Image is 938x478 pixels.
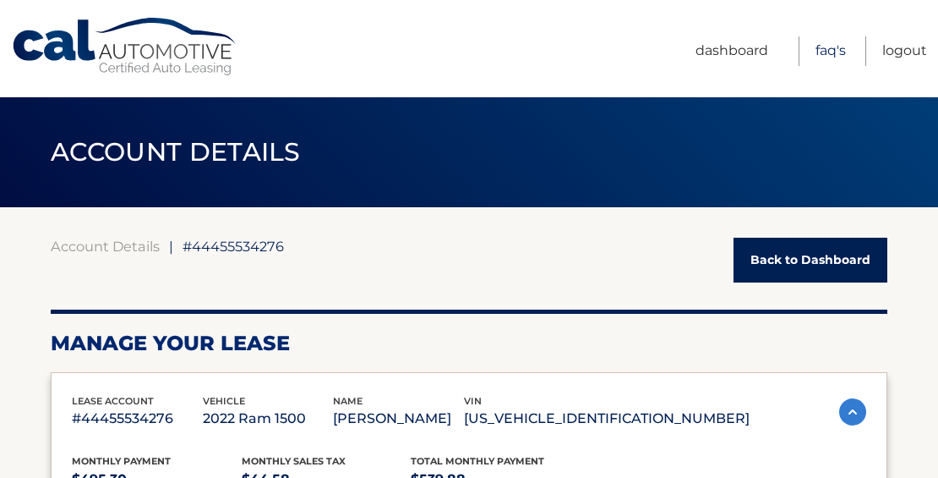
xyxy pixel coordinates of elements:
[815,36,846,66] a: FAQ's
[51,238,160,255] a: Account Details
[733,238,887,283] a: Back to Dashboard
[333,395,363,407] span: name
[882,36,927,66] a: Logout
[183,238,284,255] span: #44455534276
[695,36,768,66] a: Dashboard
[72,455,171,467] span: Monthly Payment
[72,395,154,407] span: lease account
[51,136,301,168] span: ACCOUNT DETAILS
[11,17,239,77] a: Cal Automotive
[242,455,346,467] span: Monthly sales Tax
[333,407,464,431] p: [PERSON_NAME]
[72,407,203,431] p: #44455534276
[411,455,544,467] span: Total Monthly Payment
[464,407,750,431] p: [US_VEHICLE_IDENTIFICATION_NUMBER]
[169,238,173,255] span: |
[203,395,245,407] span: vehicle
[839,398,866,426] img: accordion-active.svg
[203,407,334,431] p: 2022 Ram 1500
[464,395,482,407] span: vin
[51,331,887,356] h2: Manage Your Lease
